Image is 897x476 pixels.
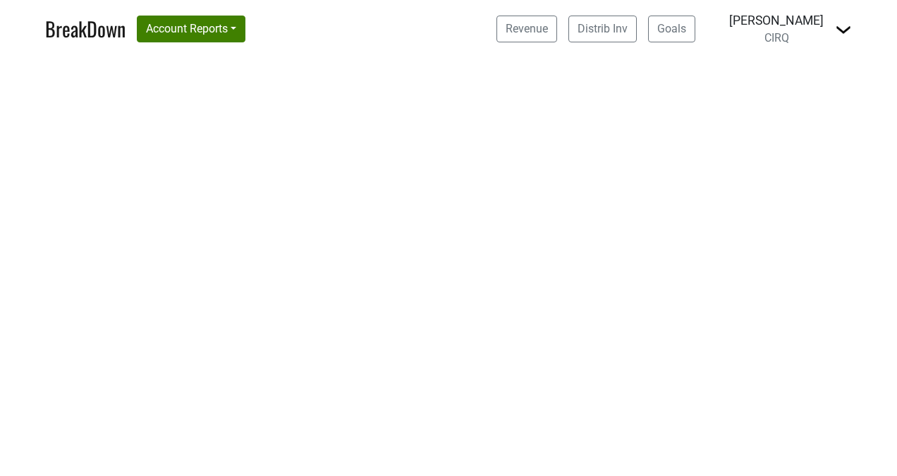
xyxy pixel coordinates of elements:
button: Account Reports [137,16,245,42]
a: Distrib Inv [568,16,637,42]
div: [PERSON_NAME] [729,11,824,30]
img: Dropdown Menu [835,21,852,38]
a: Goals [648,16,695,42]
a: BreakDown [45,14,126,44]
a: Revenue [496,16,557,42]
span: CIRQ [764,31,789,44]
